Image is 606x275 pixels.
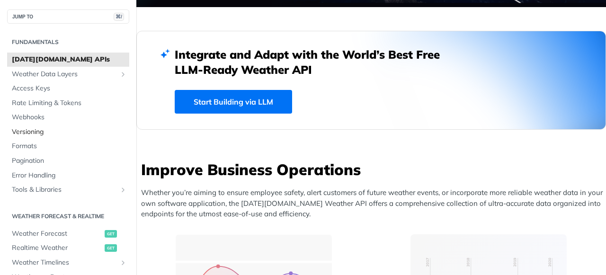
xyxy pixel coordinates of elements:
h2: Weather Forecast & realtime [7,212,129,221]
a: Rate Limiting & Tokens [7,96,129,110]
a: Weather Data LayersShow subpages for Weather Data Layers [7,67,129,81]
span: Pagination [12,156,127,166]
span: get [105,244,117,252]
h2: Fundamentals [7,38,129,46]
span: Error Handling [12,171,127,180]
a: Start Building via LLM [175,90,292,114]
button: JUMP TO⌘/ [7,9,129,24]
a: Error Handling [7,169,129,183]
a: Versioning [7,125,129,139]
a: Realtime Weatherget [7,241,129,255]
span: Weather Data Layers [12,70,117,79]
h2: Integrate and Adapt with the World’s Best Free LLM-Ready Weather API [175,47,454,77]
button: Show subpages for Weather Data Layers [119,71,127,78]
span: get [105,230,117,238]
span: Rate Limiting & Tokens [12,98,127,108]
a: [DATE][DOMAIN_NAME] APIs [7,53,129,67]
span: Formats [12,142,127,151]
span: ⌘/ [114,13,124,21]
span: Weather Forecast [12,229,102,239]
span: Weather Timelines [12,258,117,267]
a: Access Keys [7,81,129,96]
span: Realtime Weather [12,243,102,253]
button: Show subpages for Tools & Libraries [119,186,127,194]
span: Tools & Libraries [12,185,117,195]
a: Pagination [7,154,129,168]
span: [DATE][DOMAIN_NAME] APIs [12,55,127,64]
a: Tools & LibrariesShow subpages for Tools & Libraries [7,183,129,197]
button: Show subpages for Weather Timelines [119,259,127,266]
a: Weather Forecastget [7,227,129,241]
a: Webhooks [7,110,129,124]
a: Weather TimelinesShow subpages for Weather Timelines [7,256,129,270]
span: Webhooks [12,113,127,122]
span: Access Keys [12,84,127,93]
span: Versioning [12,127,127,137]
p: Whether you’re aiming to ensure employee safety, alert customers of future weather events, or inc... [141,187,606,220]
h3: Improve Business Operations [141,159,606,180]
a: Formats [7,139,129,153]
